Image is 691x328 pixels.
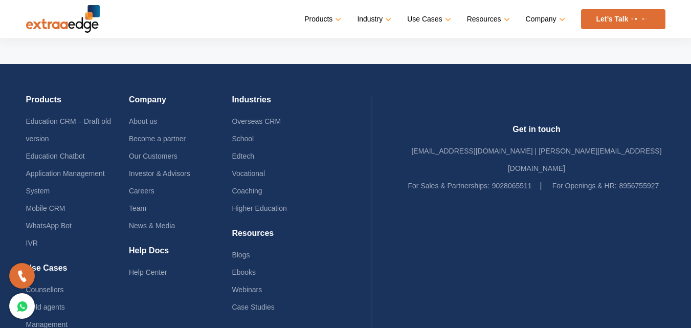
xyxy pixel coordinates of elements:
[232,303,274,311] a: Case Studies
[407,12,449,27] a: Use Cases
[232,286,262,294] a: Webinars
[552,177,617,194] label: For Openings & HR:
[232,187,262,195] a: Coaching
[26,95,129,113] h4: Products
[26,169,105,195] a: Application Management System
[26,117,112,143] a: Education CRM – Draft old version
[129,169,190,178] a: Investor & Advisors
[129,222,175,230] a: News & Media
[232,152,254,160] a: Edtech
[304,12,339,27] a: Products
[26,286,64,294] a: Counsellors
[467,12,508,27] a: Resources
[26,239,38,247] a: IVR
[129,268,167,276] a: Help Center
[129,246,232,264] h4: Help Docs
[581,9,665,29] a: Let’s Talk
[492,182,532,190] a: 9028065511
[408,124,665,142] h4: Get in touch
[26,204,65,212] a: Mobile CRM
[232,95,335,113] h4: Industries
[26,222,72,230] a: WhatsApp Bot
[411,147,661,172] a: [EMAIL_ADDRESS][DOMAIN_NAME] | [PERSON_NAME][EMAIL_ADDRESS][DOMAIN_NAME]
[232,204,286,212] a: Higher Education
[129,117,157,125] a: About us
[129,204,146,212] a: Team
[26,152,85,160] a: Education Chatbot
[129,95,232,113] h4: Company
[232,251,250,259] a: Blogs
[26,263,129,281] h4: Use Cases
[232,268,256,276] a: Ebooks
[232,117,281,125] a: Overseas CRM
[129,135,186,143] a: Become a partner
[232,135,254,143] a: School
[408,177,490,194] label: For Sales & Partnerships:
[232,169,265,178] a: Vocational
[129,152,177,160] a: Our Customers
[357,12,389,27] a: Industry
[232,228,335,246] h4: Resources
[526,12,563,27] a: Company
[619,182,659,190] a: 8956755927
[129,187,154,195] a: Careers
[26,303,65,311] a: Field agents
